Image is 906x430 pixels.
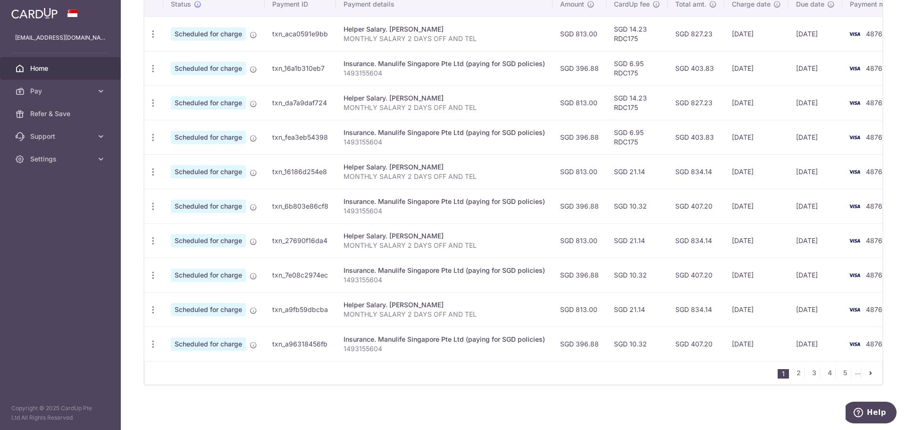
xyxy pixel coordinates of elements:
td: SGD 834.14 [668,292,724,327]
td: SGD 396.88 [553,327,606,361]
td: [DATE] [724,223,789,258]
div: Helper Salary. [PERSON_NAME] [344,300,545,310]
td: txn_16186d254e8 [265,154,336,189]
td: SGD 813.00 [553,292,606,327]
td: [DATE] [789,85,842,120]
td: txn_a96318456fb [265,327,336,361]
div: Helper Salary. [PERSON_NAME] [344,25,545,34]
div: Helper Salary. [PERSON_NAME] [344,93,545,103]
td: SGD 6.95 RDC175 [606,120,668,154]
td: SGD 21.14 [606,292,668,327]
span: Scheduled for charge [171,27,246,41]
span: 4876 [866,30,882,38]
td: [DATE] [789,223,842,258]
td: [DATE] [724,189,789,223]
li: ... [855,367,861,379]
td: SGD 14.23 RDC175 [606,85,668,120]
p: 1493155604 [344,68,545,78]
td: [DATE] [724,51,789,85]
span: 4876 [866,340,882,348]
span: Scheduled for charge [171,269,246,282]
img: Bank Card [845,97,864,109]
td: SGD 396.88 [553,51,606,85]
a: 4 [824,367,835,379]
td: SGD 827.23 [668,17,724,51]
span: Scheduled for charge [171,62,246,75]
span: 4876 [866,271,882,279]
td: [DATE] [789,154,842,189]
span: 4876 [866,64,882,72]
p: MONTHLY SALARY 2 DAYS OFF AND TEL [344,172,545,181]
td: [DATE] [724,17,789,51]
td: SGD 10.32 [606,327,668,361]
td: [DATE] [789,292,842,327]
img: Bank Card [845,338,864,350]
img: Bank Card [845,132,864,143]
td: SGD 396.88 [553,258,606,292]
td: txn_16a1b310eb7 [265,51,336,85]
div: Insurance. Manulife Singapore Pte Ltd (paying for SGD policies) [344,128,545,137]
td: SGD 10.32 [606,189,668,223]
span: 4876 [866,99,882,107]
td: SGD 396.88 [553,189,606,223]
div: Helper Salary. [PERSON_NAME] [344,162,545,172]
td: [DATE] [724,327,789,361]
img: Bank Card [845,270,864,281]
td: SGD 407.20 [668,189,724,223]
td: txn_27690f16da4 [265,223,336,258]
td: SGD 396.88 [553,120,606,154]
p: MONTHLY SALARY 2 DAYS OFF AND TEL [344,241,545,250]
span: Refer & Save [30,109,92,118]
td: [DATE] [724,120,789,154]
span: Scheduled for charge [171,303,246,316]
td: txn_6b803e86cf8 [265,189,336,223]
span: 4876 [866,202,882,210]
span: Settings [30,154,92,164]
td: SGD 813.00 [553,85,606,120]
li: 1 [778,369,789,379]
td: SGD 827.23 [668,85,724,120]
td: txn_da7a9daf724 [265,85,336,120]
a: 3 [808,367,820,379]
td: [DATE] [789,258,842,292]
td: SGD 403.83 [668,51,724,85]
nav: pager [778,362,882,384]
td: SGD 14.23 RDC175 [606,17,668,51]
p: 1493155604 [344,275,545,285]
span: Pay [30,86,92,96]
p: MONTHLY SALARY 2 DAYS OFF AND TEL [344,310,545,319]
span: Scheduled for charge [171,96,246,110]
span: 4876 [866,236,882,245]
td: [DATE] [789,189,842,223]
td: txn_7e08c2974ec [265,258,336,292]
td: [DATE] [724,85,789,120]
img: Bank Card [845,235,864,246]
td: SGD 834.14 [668,223,724,258]
span: 4876 [866,133,882,141]
td: [DATE] [724,154,789,189]
span: Home [30,64,92,73]
td: SGD 6.95 RDC175 [606,51,668,85]
span: Scheduled for charge [171,234,246,247]
p: [EMAIL_ADDRESS][DOMAIN_NAME] [15,33,106,42]
td: [DATE] [789,120,842,154]
p: MONTHLY SALARY 2 DAYS OFF AND TEL [344,34,545,43]
td: SGD 21.14 [606,154,668,189]
div: Insurance. Manulife Singapore Pte Ltd (paying for SGD policies) [344,335,545,344]
span: Scheduled for charge [171,165,246,178]
td: SGD 813.00 [553,223,606,258]
td: [DATE] [789,327,842,361]
td: SGD 834.14 [668,154,724,189]
td: [DATE] [724,258,789,292]
img: Bank Card [845,201,864,212]
td: txn_aca0591e9bb [265,17,336,51]
p: 1493155604 [344,206,545,216]
td: [DATE] [724,292,789,327]
span: Support [30,132,92,141]
div: Insurance. Manulife Singapore Pte Ltd (paying for SGD policies) [344,59,545,68]
a: 2 [793,367,804,379]
p: MONTHLY SALARY 2 DAYS OFF AND TEL [344,103,545,112]
td: SGD 813.00 [553,17,606,51]
img: CardUp [11,8,58,19]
